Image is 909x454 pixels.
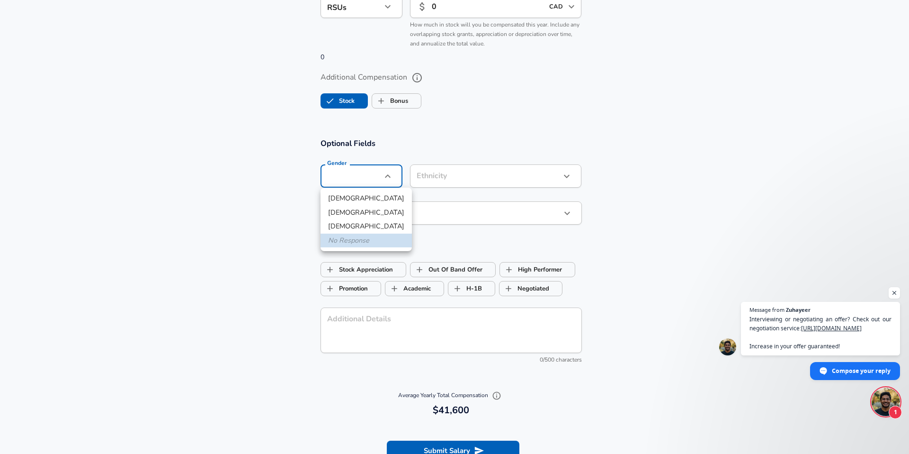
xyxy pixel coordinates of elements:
div: Open chat [872,388,900,416]
span: Compose your reply [832,363,891,379]
li: [DEMOGRAPHIC_DATA] [321,219,412,234]
span: Message from [749,307,784,312]
li: No Response [321,234,412,248]
li: [DEMOGRAPHIC_DATA] [321,191,412,206]
li: [DEMOGRAPHIC_DATA] [321,206,412,220]
span: Interviewing or negotiating an offer? Check out our negotiation service: Increase in your offer g... [749,315,891,351]
span: 1 [889,406,902,419]
span: Zuhayeer [786,307,811,312]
